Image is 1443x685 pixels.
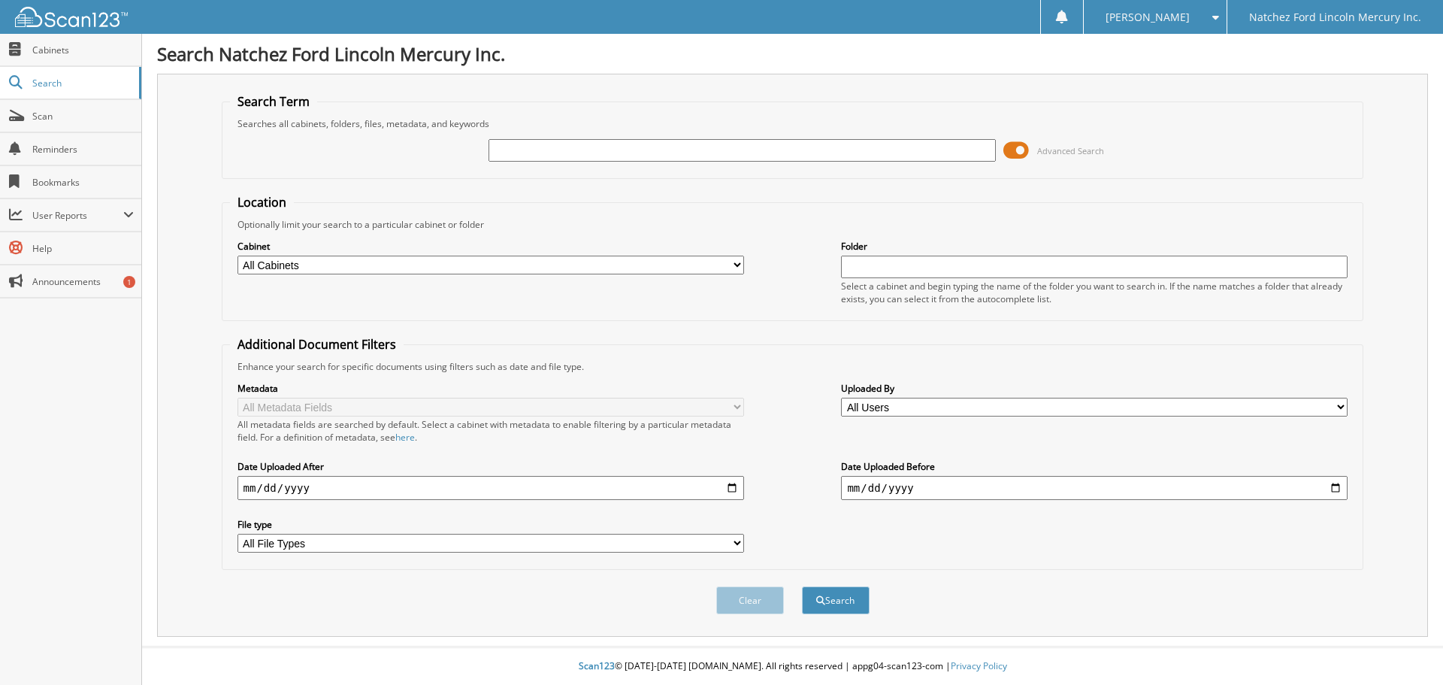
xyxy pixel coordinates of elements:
span: Announcements [32,275,134,288]
label: Metadata [237,382,744,395]
label: Uploaded By [841,382,1348,395]
h1: Search Natchez Ford Lincoln Mercury Inc. [157,41,1428,66]
span: Help [32,242,134,255]
label: Date Uploaded After [237,460,744,473]
div: Enhance your search for specific documents using filters such as date and file type. [230,360,1356,373]
span: Bookmarks [32,176,134,189]
label: File type [237,518,744,531]
span: Natchez Ford Lincoln Mercury Inc. [1249,13,1421,22]
span: Scan123 [579,659,615,672]
span: Reminders [32,143,134,156]
a: here [395,431,415,444]
label: Cabinet [237,240,744,253]
a: Privacy Policy [951,659,1007,672]
input: end [841,476,1348,500]
div: Select a cabinet and begin typing the name of the folder you want to search in. If the name match... [841,280,1348,305]
span: Scan [32,110,134,123]
input: start [237,476,744,500]
legend: Additional Document Filters [230,336,404,353]
span: Cabinets [32,44,134,56]
span: [PERSON_NAME] [1106,13,1190,22]
span: Search [32,77,132,89]
img: scan123-logo-white.svg [15,7,128,27]
div: All metadata fields are searched by default. Select a cabinet with metadata to enable filtering b... [237,418,744,444]
span: User Reports [32,209,123,222]
div: Searches all cabinets, folders, files, metadata, and keywords [230,117,1356,130]
label: Date Uploaded Before [841,460,1348,473]
div: © [DATE]-[DATE] [DOMAIN_NAME]. All rights reserved | appg04-scan123-com | [142,648,1443,685]
legend: Search Term [230,93,317,110]
div: 1 [123,276,135,288]
iframe: Chat Widget [1368,613,1443,685]
button: Clear [716,586,784,614]
span: Advanced Search [1037,145,1104,156]
legend: Location [230,194,294,211]
button: Search [802,586,870,614]
div: Optionally limit your search to a particular cabinet or folder [230,218,1356,231]
label: Folder [841,240,1348,253]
